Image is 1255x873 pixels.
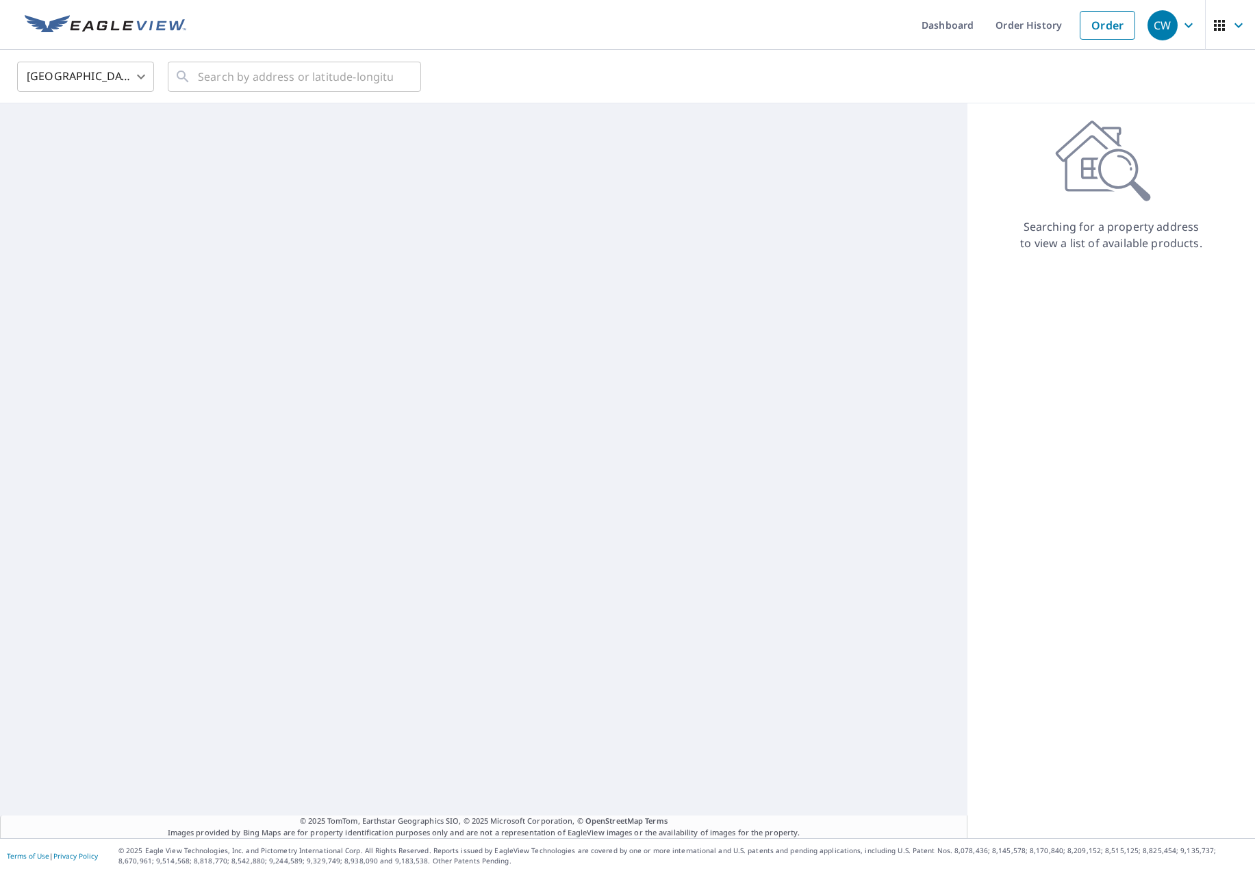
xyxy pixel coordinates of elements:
[1080,11,1135,40] a: Order
[198,58,393,96] input: Search by address or latitude-longitude
[7,851,49,861] a: Terms of Use
[17,58,154,96] div: [GEOGRAPHIC_DATA]
[645,815,668,826] a: Terms
[118,846,1248,866] p: © 2025 Eagle View Technologies, Inc. and Pictometry International Corp. All Rights Reserved. Repo...
[1148,10,1178,40] div: CW
[1019,218,1203,251] p: Searching for a property address to view a list of available products.
[300,815,668,827] span: © 2025 TomTom, Earthstar Geographics SIO, © 2025 Microsoft Corporation, ©
[53,851,98,861] a: Privacy Policy
[585,815,643,826] a: OpenStreetMap
[25,15,186,36] img: EV Logo
[7,852,98,860] p: |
